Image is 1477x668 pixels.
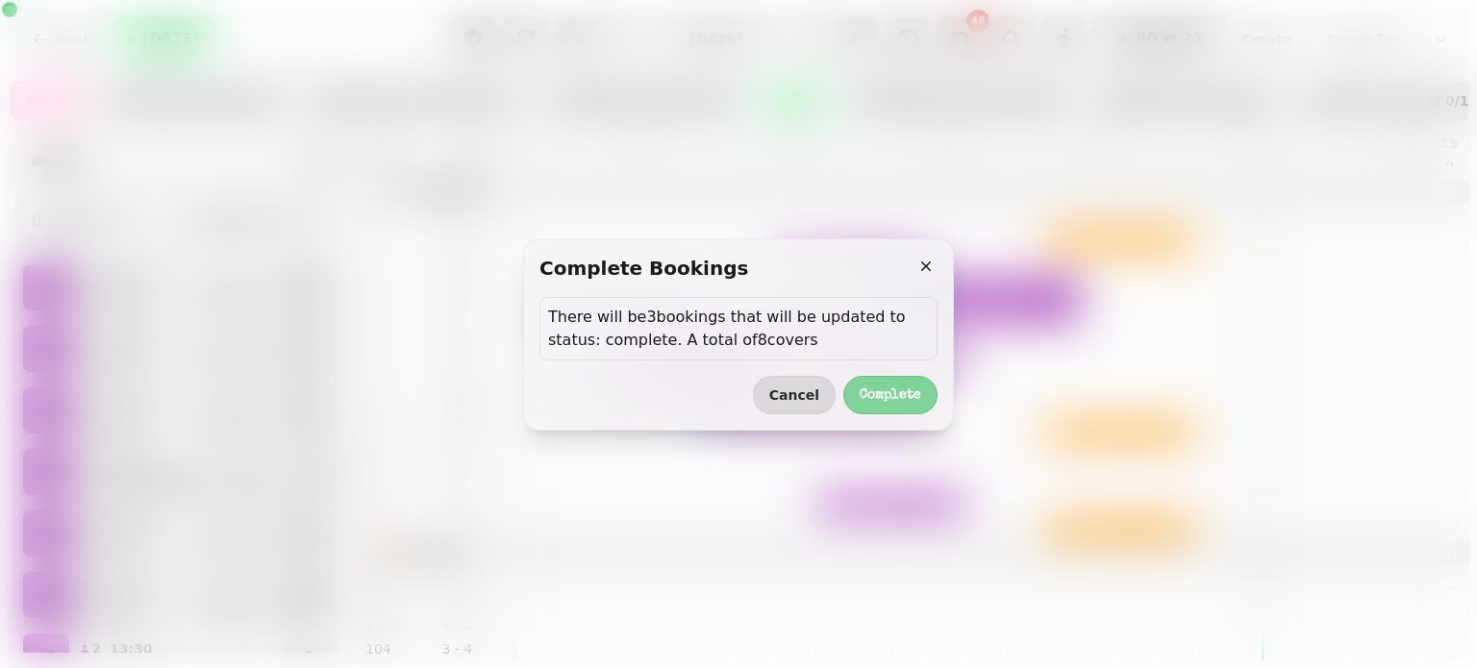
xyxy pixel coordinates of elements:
[539,255,748,282] h2: Complete bookings
[769,388,819,402] span: Cancel
[843,376,938,414] button: Complete
[548,306,929,352] p: There will be 3 bookings that will be updated to status: complete. A total of 8 covers
[753,376,836,414] button: Cancel
[860,388,921,402] span: Complete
